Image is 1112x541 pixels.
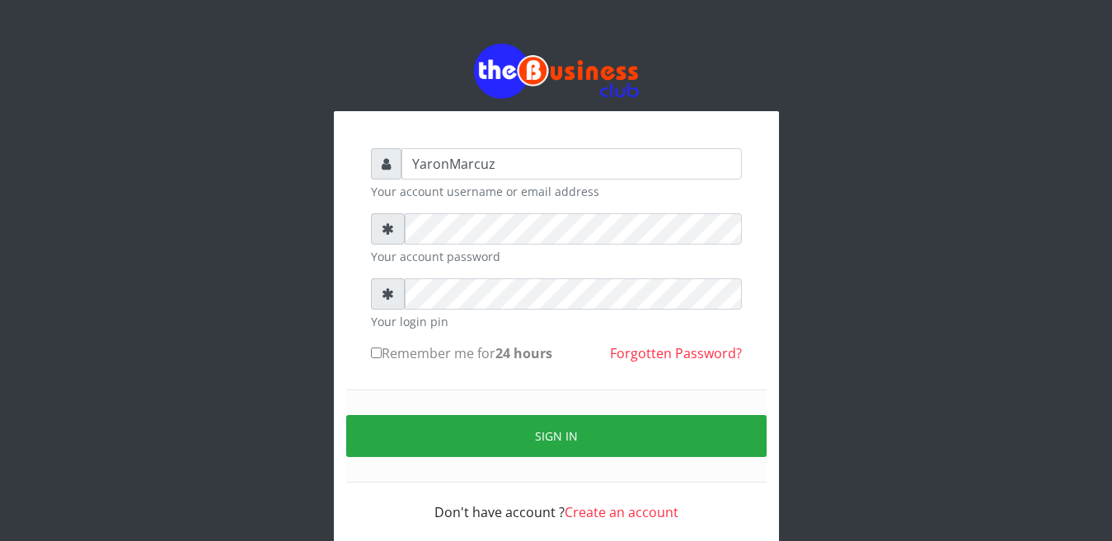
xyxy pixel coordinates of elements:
[371,183,742,200] small: Your account username or email address
[371,248,742,265] small: Your account password
[346,415,767,457] button: Sign in
[495,344,552,362] b: 24 hours
[371,313,742,330] small: Your login pin
[371,347,382,358] input: Remember me for24 hours
[565,503,678,521] a: Create an account
[610,344,742,362] a: Forgotten Password?
[401,148,742,180] input: Username or email address
[371,343,552,363] label: Remember me for
[371,483,742,522] div: Don't have account ?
